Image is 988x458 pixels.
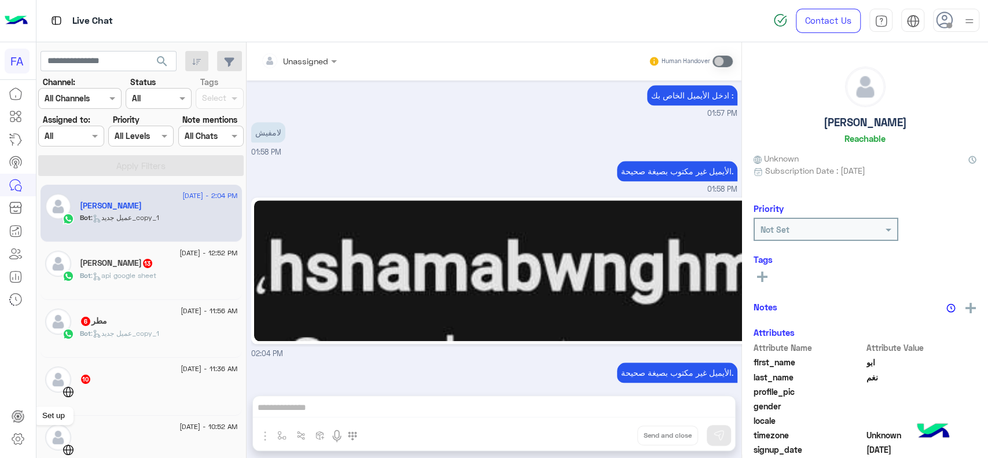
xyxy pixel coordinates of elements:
img: defaultAdmin.png [45,193,71,219]
span: Attribute Name [754,342,864,354]
p: Live Chat [72,13,113,29]
img: notes [946,303,956,313]
span: Attribute Value [866,342,977,354]
h6: Notes [754,302,777,312]
span: null [866,415,977,427]
span: [DATE] - 11:36 AM [181,364,237,374]
a: tab [869,9,892,33]
span: signup_date [754,444,864,456]
span: [DATE] - 2:04 PM [182,190,237,201]
h5: [PERSON_NAME] [824,116,907,129]
label: Priority [113,113,139,126]
div: FA [5,49,30,74]
div: Set up [34,406,74,425]
span: 01:58 PM [251,148,281,156]
span: 02:04 PM [251,349,283,358]
label: Assigned to: [43,113,90,126]
p: 24/8/2025, 1:57 PM [647,85,737,105]
label: Channel: [43,76,75,88]
span: ابو [866,356,977,368]
small: Human Handover [662,57,710,66]
span: [DATE] - 12:52 PM [179,248,237,258]
button: Send and close [637,426,698,445]
span: 01:58 PM [707,184,737,195]
span: 01:57 PM [251,72,281,81]
img: defaultAdmin.png [45,309,71,335]
span: [DATE] - 10:52 AM [179,422,237,432]
span: Subscription Date : [DATE] [765,164,865,177]
h5: مطر [80,316,107,326]
span: first_name [754,356,864,368]
span: : عميل جديد_copy_1 [91,329,159,338]
span: Unknown [754,152,799,164]
img: Logo [5,9,28,33]
span: Bot [80,213,91,222]
a: Contact Us [796,9,861,33]
span: timezone [754,429,864,441]
span: 13 [143,259,152,268]
span: locale [754,415,864,427]
h6: Reachable [844,133,886,144]
span: 10 [81,375,90,384]
span: Unknown [866,429,977,441]
span: 6 [81,317,90,326]
p: 24/8/2025, 2:04 PM [617,362,737,383]
h5: محمد الناصح [80,258,153,268]
img: tab [875,14,888,28]
button: Apply Filters [38,155,244,176]
span: 01:57 PM [707,108,737,119]
img: defaultAdmin.png [45,251,71,277]
img: hulul-logo.png [913,412,953,452]
p: 24/8/2025, 1:58 PM [251,122,285,142]
span: نغم [866,371,977,383]
img: add [965,303,976,313]
img: WebChat [63,444,74,456]
span: : عميل جديد_copy_1 [91,213,159,222]
h6: Tags [754,254,976,265]
img: defaultAdmin.png [45,424,71,450]
span: [DATE] - 11:56 AM [181,306,237,316]
img: tab [49,13,64,28]
span: Bot [80,271,91,280]
img: WebChat [63,386,74,398]
h6: Priority [754,203,784,214]
img: profile [962,14,976,28]
span: 2025-08-24T10:56:53.17Z [866,444,977,456]
label: Note mentions [182,113,237,126]
img: WhatsApp [63,328,74,340]
p: 24/8/2025, 1:58 PM [617,161,737,181]
img: spinner [773,13,787,27]
span: Bot [80,329,91,338]
h6: Attributes [754,327,795,338]
span: gender [754,400,864,412]
span: profile_pic [754,386,864,398]
img: WhatsApp [63,270,74,282]
span: null [866,400,977,412]
img: WhatsApp [63,213,74,225]
img: defaultAdmin.png [45,367,71,393]
img: defaultAdmin.png [846,67,885,107]
span: last_name [754,371,864,383]
span: : api google sheet [91,271,156,280]
button: search [148,51,177,76]
label: Status [130,76,156,88]
span: search [155,54,169,68]
img: tab [906,14,920,28]
h5: ابو نغم [80,201,142,211]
